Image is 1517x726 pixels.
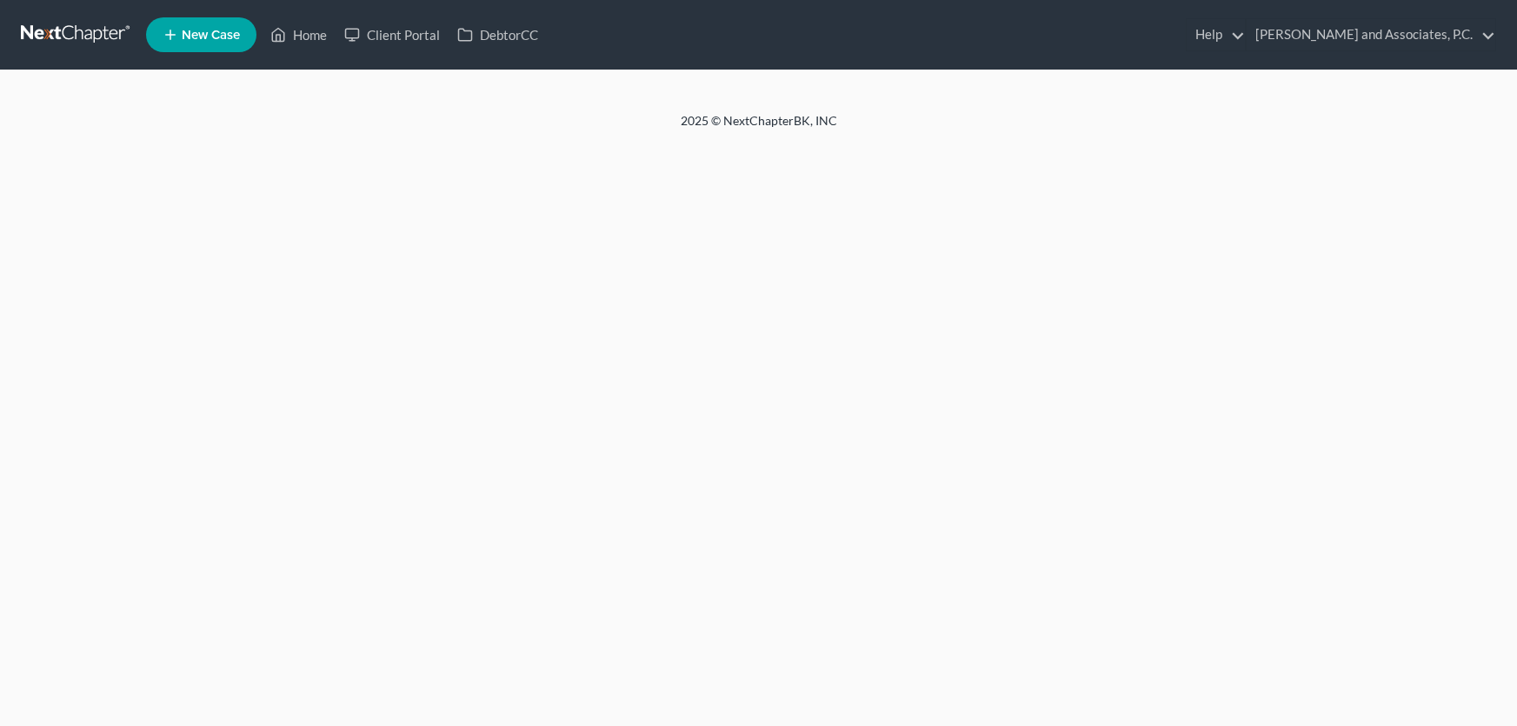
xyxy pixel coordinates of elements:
a: [PERSON_NAME] and Associates, P.C. [1247,19,1495,50]
a: Help [1187,19,1245,50]
a: Home [262,19,336,50]
a: Client Portal [336,19,449,50]
new-legal-case-button: New Case [146,17,256,52]
div: 2025 © NextChapterBK, INC [263,112,1254,143]
a: DebtorCC [449,19,547,50]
